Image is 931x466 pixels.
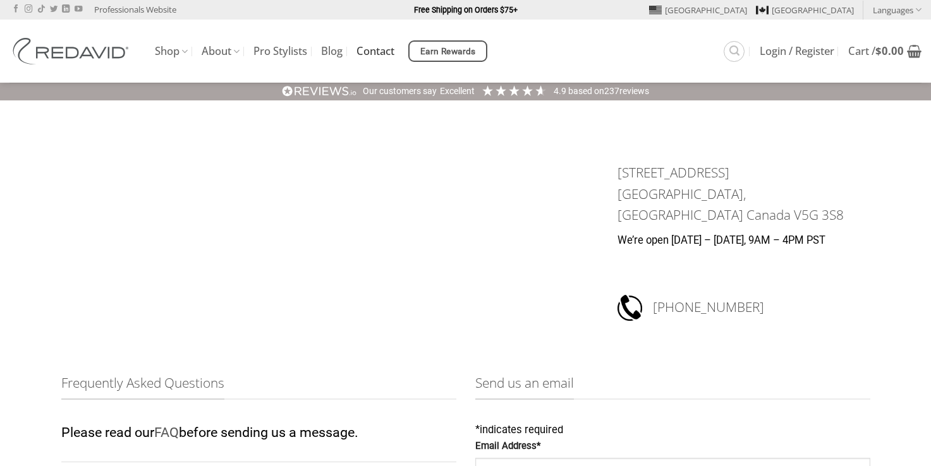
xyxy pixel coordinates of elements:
div: 4.92 Stars [481,84,547,97]
span: Earn Rewards [420,45,476,59]
a: View cart [848,37,922,65]
a: Earn Rewards [408,40,487,62]
div: indicates required [475,422,870,439]
div: Our customers say [363,85,437,98]
label: Email Address [475,439,870,454]
a: Follow on Twitter [50,5,58,14]
a: Follow on Facebook [12,5,20,14]
img: REVIEWS.io [282,85,356,97]
a: Follow on TikTok [37,5,45,14]
h3: [STREET_ADDRESS] [GEOGRAPHIC_DATA], [GEOGRAPHIC_DATA] Canada V5G 3S8 [618,162,872,225]
a: Pro Stylists [253,40,307,63]
span: Frequently Asked Questions [61,373,224,400]
a: Blog [321,40,343,63]
a: [GEOGRAPHIC_DATA] [649,1,747,20]
span: reviews [619,86,649,96]
span: Cart / [848,46,904,56]
span: 237 [604,86,619,96]
a: [GEOGRAPHIC_DATA] [756,1,854,20]
a: FAQ [154,424,179,440]
a: Follow on Instagram [25,5,32,14]
span: Based on [568,86,604,96]
a: Shop [155,39,188,64]
a: Follow on YouTube [75,5,82,14]
strong: Free Shipping on Orders $75+ [414,5,518,15]
a: Languages [873,1,922,19]
span: $ [875,44,882,58]
a: Contact [356,40,394,63]
span: Send us an email [475,373,574,400]
bdi: 0.00 [875,44,904,58]
a: Search [724,41,745,62]
span: 4.9 [554,86,568,96]
p: We’re open [DATE] – [DATE], 9AM – 4PM PST [618,232,872,249]
span: Login / Register [760,46,834,56]
a: About [202,39,240,64]
div: Excellent [440,85,475,98]
h3: [PHONE_NUMBER] [653,293,872,322]
img: REDAVID Salon Products | United States [9,38,136,64]
p: Please read our before sending us a message. [61,422,456,444]
a: Follow on LinkedIn [62,5,70,14]
a: Login / Register [760,40,834,63]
